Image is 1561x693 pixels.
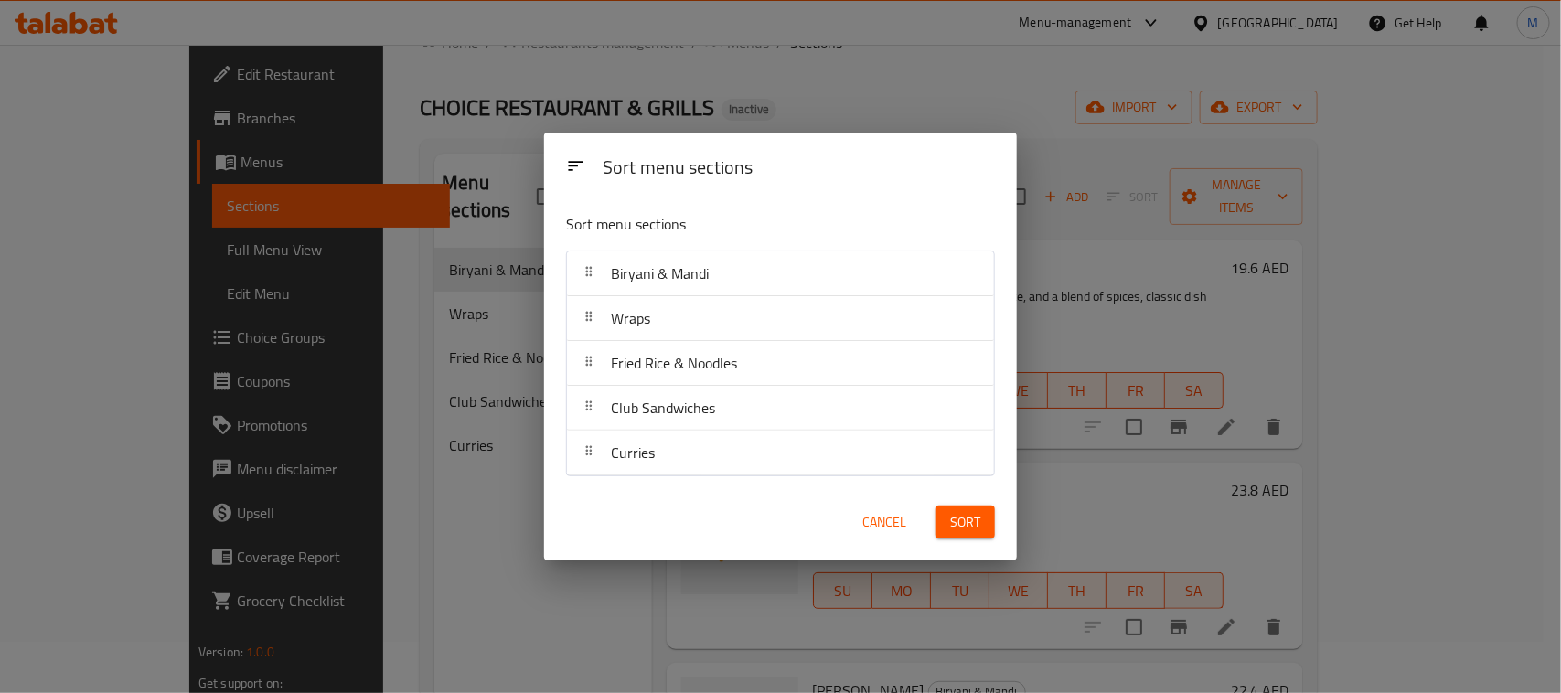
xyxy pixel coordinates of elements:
[567,251,994,296] div: Biryani & Mandi
[855,506,914,539] button: Cancel
[950,511,980,534] span: Sort
[566,213,906,236] p: Sort menu sections
[567,386,994,431] div: Club Sandwiches
[595,148,1002,189] div: Sort menu sections
[611,349,737,377] span: Fried Rice & Noodles
[567,296,994,341] div: Wraps
[936,506,995,539] button: Sort
[567,431,994,475] div: Curries
[611,439,655,466] span: Curries
[611,304,650,332] span: Wraps
[611,394,715,421] span: Club Sandwiches
[611,260,709,287] span: Biryani & Mandi
[862,511,906,534] span: Cancel
[567,341,994,386] div: Fried Rice & Noodles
